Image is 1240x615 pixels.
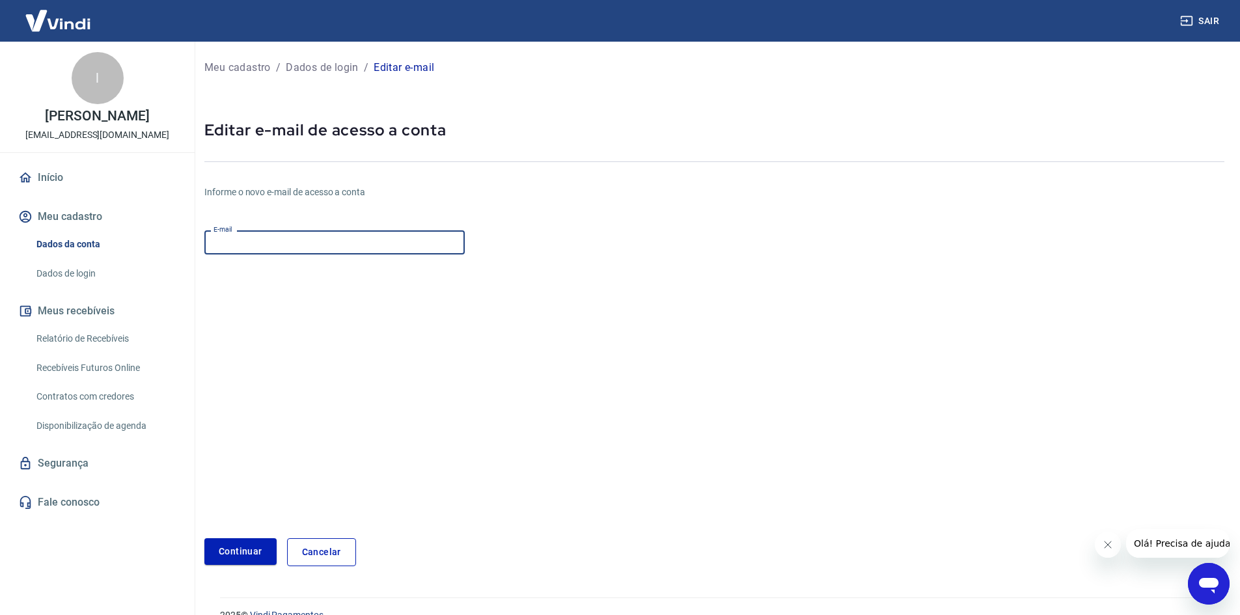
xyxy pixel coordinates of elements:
p: Informe o novo e-mail de acesso a conta [204,185,885,199]
button: Meu cadastro [16,202,179,231]
button: Meus recebíveis [16,297,179,325]
a: Disponibilização de agenda [31,413,179,439]
p: Meu cadastro [204,60,271,75]
a: Relatório de Recebíveis [31,325,179,352]
a: Segurança [16,449,179,478]
iframe: Fechar mensagem [1095,532,1121,558]
a: Fale conosco [16,488,179,517]
a: Recebíveis Futuros Online [31,355,179,381]
p: Dados de login [286,60,359,75]
button: Continuar [204,538,277,565]
span: Olá! Precisa de ajuda? [8,9,109,20]
iframe: Botão para abrir a janela de mensagens [1188,563,1230,605]
button: Sair [1178,9,1224,33]
a: Início [16,163,179,192]
p: Editar e-mail de acesso a conta [204,120,1224,141]
label: E-mail [214,225,232,234]
img: Vindi [16,1,100,40]
p: Editar e-mail [374,60,434,75]
p: / [276,60,281,75]
p: / [364,60,368,75]
iframe: Mensagem da empresa [1126,529,1230,558]
p: [PERSON_NAME] [45,109,149,123]
a: Dados da conta [31,231,179,258]
p: [EMAIL_ADDRESS][DOMAIN_NAME] [25,128,169,142]
a: Contratos com credores [31,383,179,410]
a: Dados de login [31,260,179,287]
a: Cancelar [287,538,356,566]
div: l [72,52,124,104]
